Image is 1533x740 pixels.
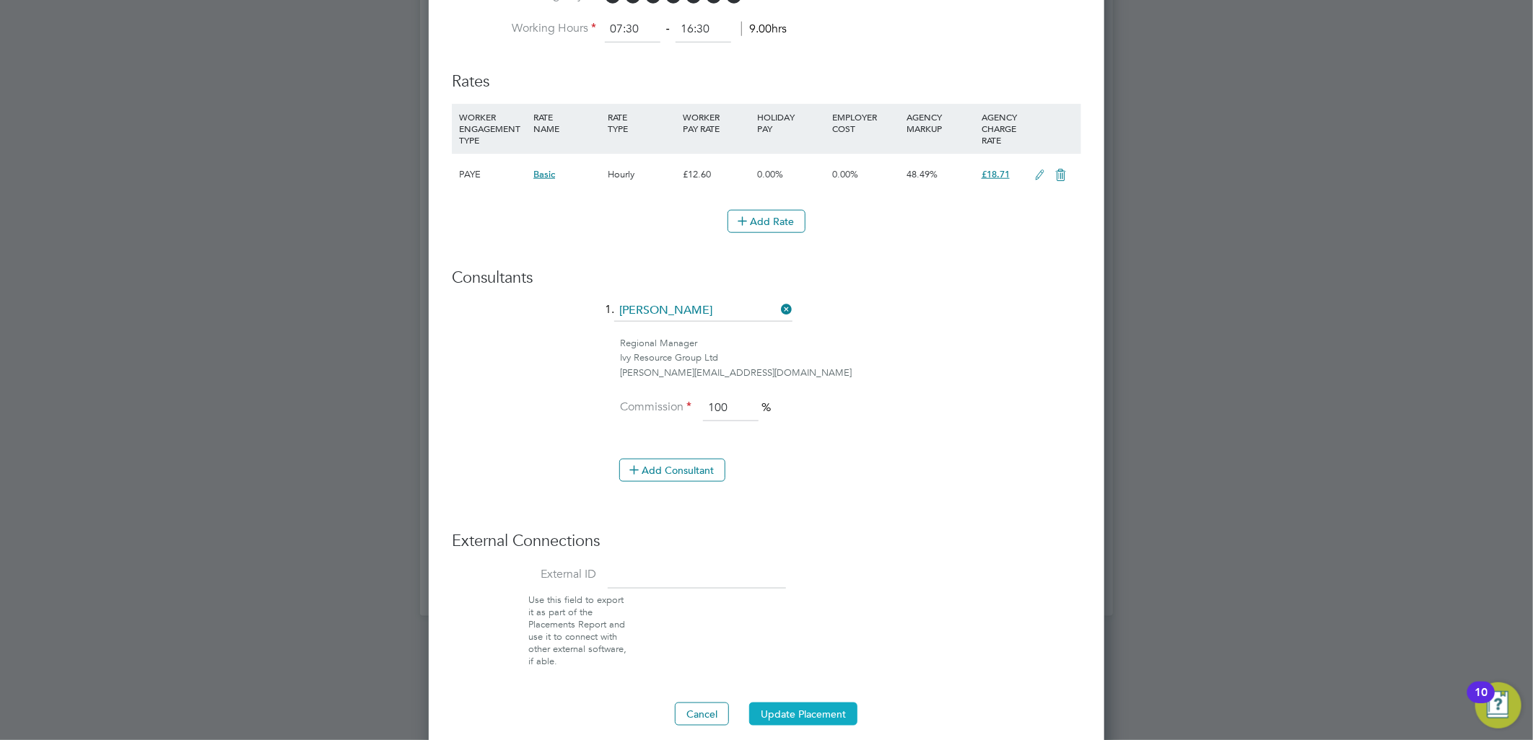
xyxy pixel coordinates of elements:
[533,168,555,180] span: Basic
[605,154,679,195] div: Hourly
[829,104,903,141] div: EMPLOYER COST
[614,300,792,322] input: Search for...
[452,268,1081,288] h3: Consultants
[907,168,938,180] span: 48.49%
[903,104,977,141] div: AGENCY MARKUP
[620,351,1081,366] div: Ivy Resource Group Ltd
[832,168,858,180] span: 0.00%
[978,104,1028,153] div: AGENCY CHARGE RATE
[749,702,857,726] button: Update Placement
[761,400,771,415] span: %
[452,57,1081,92] h3: Rates
[728,210,805,233] button: Add Rate
[754,104,829,141] div: HOLIDAY PAY
[676,17,731,43] input: 17:00
[741,22,787,36] span: 9.00hrs
[663,22,673,36] span: ‐
[452,531,1081,552] h3: External Connections
[605,104,679,141] div: RATE TYPE
[619,459,725,482] button: Add Consultant
[530,104,604,141] div: RATE NAME
[758,168,784,180] span: 0.00%
[679,104,754,141] div: WORKER PAY RATE
[620,336,1081,351] div: Regional Manager
[452,300,1081,336] li: 1.
[982,168,1010,180] span: £18.71
[452,567,596,582] label: External ID
[452,21,596,36] label: Working Hours
[1475,692,1488,711] div: 10
[619,400,691,415] label: Commission
[620,366,1081,381] div: [PERSON_NAME][EMAIL_ADDRESS][DOMAIN_NAME]
[455,104,530,153] div: WORKER ENGAGEMENT TYPE
[605,17,660,43] input: 08:00
[679,154,754,195] div: £12.60
[455,154,530,195] div: PAYE
[675,702,729,726] button: Cancel
[1475,682,1521,728] button: Open Resource Center, 10 new notifications
[528,594,626,666] span: Use this field to export it as part of the Placements Report and use it to connect with other ext...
